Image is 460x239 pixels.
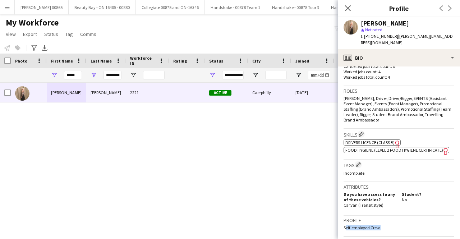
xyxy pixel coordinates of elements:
div: [PERSON_NAME] [361,20,409,27]
span: Not rated [365,27,382,32]
div: Caerphilly [248,83,291,102]
div: [PERSON_NAME] [47,83,86,102]
button: Handshake - 00878 Tour 3 [266,0,325,14]
h5: Student? [402,192,454,197]
h3: Attributes [344,184,454,190]
a: Export [20,29,40,39]
input: Workforce ID Filter Input [143,71,165,79]
button: Handshake - 00878 Team 1 [205,0,266,14]
span: Drivers Licence (Class B) [345,140,395,145]
p: Incomplete [344,170,454,176]
input: City Filter Input [265,71,287,79]
span: My Workforce [6,17,59,28]
span: Van (Transit style) [350,202,383,208]
button: Handshake - 00878 Team 2 [325,0,387,14]
span: Status [44,31,58,37]
input: Last Name Filter Input [103,71,121,79]
h3: Tags [344,161,454,169]
div: 12 days [334,83,377,102]
button: Open Filter Menu [209,72,216,78]
div: Bio [338,49,460,66]
a: Status [41,29,61,39]
span: Joined [295,58,309,64]
span: Last Name [91,58,112,64]
a: View [3,29,19,39]
button: Open Filter Menu [252,72,259,78]
p: Self-employed Crew [344,225,454,230]
div: [DATE] [291,83,334,102]
span: View [6,31,16,37]
span: No [402,197,407,202]
a: Comms [77,29,99,39]
span: Export [23,31,37,37]
h3: Skills [344,130,454,138]
h5: Do you have access to any of these vehicles? [344,192,396,202]
span: Comms [80,31,96,37]
h3: Roles [344,88,454,94]
button: Open Filter Menu [130,72,137,78]
input: Joined Filter Input [308,71,330,79]
span: Workforce ID [130,55,156,66]
a: Tag [63,29,76,39]
div: 2221 [126,83,169,102]
button: Open Filter Menu [295,72,302,78]
p: Worked jobs count: 4 [344,69,454,74]
app-action-btn: Export XLSX [40,43,49,52]
span: | [PERSON_NAME][EMAIL_ADDRESS][DOMAIN_NAME] [361,33,453,45]
span: First Name [51,58,73,64]
h3: Profile [344,217,454,224]
span: Car , [344,202,350,208]
span: [PERSON_NAME], Driver, Driver/Rigger, EVENTS (Assistant Event Manager), Events (Event Manager), P... [344,96,451,123]
span: Rating [173,58,187,64]
span: Active [209,90,231,96]
button: Beauty Bay - ON 16405 - 00880 [69,0,136,14]
button: Collegiate 00875 and ON-16346 [136,0,205,14]
span: Food Hygiene (Level 2 Food Hygiene Certificate) [345,147,443,153]
div: [PERSON_NAME] [86,83,126,102]
p: Worked jobs total count: 4 [344,74,454,80]
app-action-btn: Advanced filters [30,43,38,52]
h3: Profile [338,4,460,13]
button: Open Filter Menu [91,72,97,78]
span: City [252,58,261,64]
span: t. [PHONE_NUMBER] [361,33,398,39]
span: Tag [65,31,73,37]
button: Open Filter Menu [51,72,57,78]
img: Sarah Saunders [15,86,29,101]
span: Photo [15,58,27,64]
input: First Name Filter Input [64,71,82,79]
span: Status [209,58,223,64]
button: [PERSON_NAME] 00865 [15,0,69,14]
